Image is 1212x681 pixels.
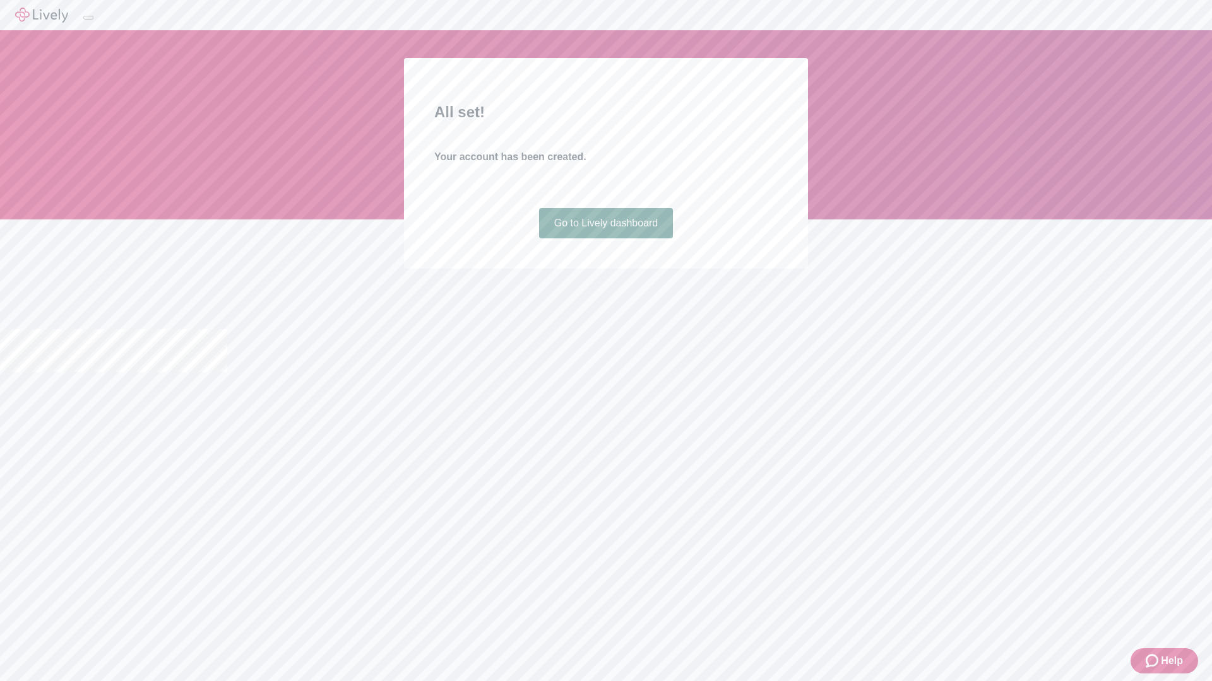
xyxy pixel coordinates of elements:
[434,149,778,165] h4: Your account has been created.
[1146,653,1161,668] svg: Zendesk support icon
[539,208,674,238] a: Go to Lively dashboard
[1131,648,1198,673] button: Zendesk support iconHelp
[15,8,68,23] img: Lively
[83,16,93,20] button: Log out
[1161,653,1183,668] span: Help
[434,101,778,124] h2: All set!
